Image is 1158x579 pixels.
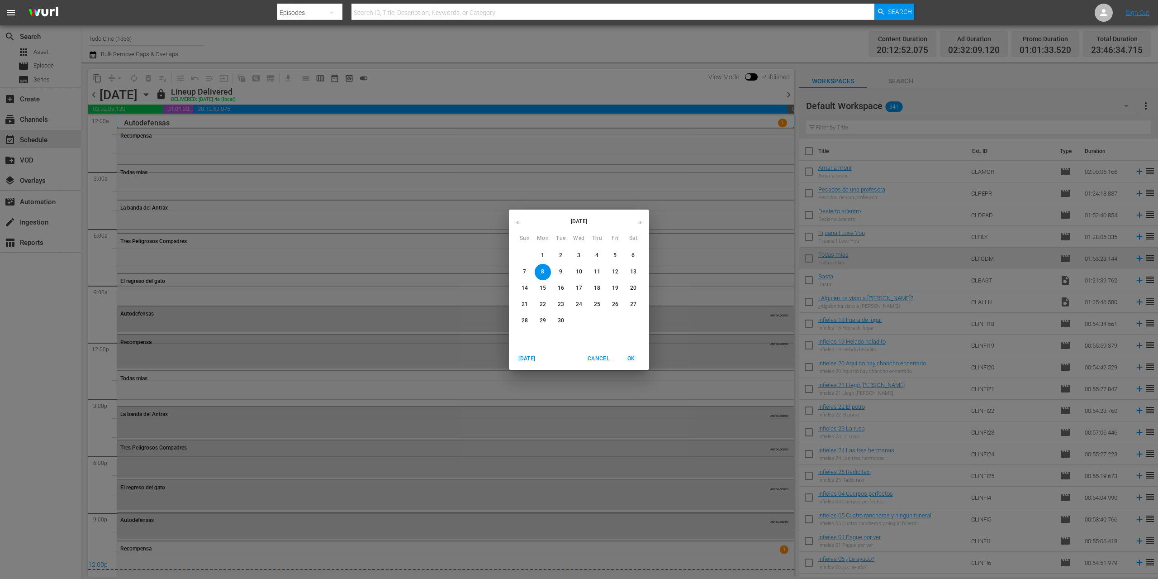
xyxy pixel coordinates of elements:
p: 11 [594,268,600,276]
a: Sign Out [1126,9,1149,16]
p: 7 [523,268,526,276]
span: Cancel [588,354,609,364]
img: ans4CAIJ8jUAAAAAAAAAAAAAAAAAAAAAAAAgQb4GAAAAAAAAAAAAAAAAAAAAAAAAJMjXAAAAAAAAAAAAAAAAAAAAAAAAgAT5G... [22,2,65,24]
span: OK [620,354,642,364]
p: 24 [576,301,582,308]
button: 16 [553,280,569,297]
button: 27 [625,297,641,313]
p: [DATE] [527,217,631,225]
span: [DATE] [516,354,538,364]
button: Cancel [584,351,613,366]
button: 26 [607,297,623,313]
button: 18 [589,280,605,297]
p: 28 [522,317,528,325]
p: 9 [559,268,562,276]
button: 23 [553,297,569,313]
span: Sat [625,234,641,243]
button: 7 [517,264,533,280]
button: 22 [535,297,551,313]
p: 2 [559,252,562,259]
button: 14 [517,280,533,297]
p: 13 [630,268,636,276]
p: 30 [558,317,564,325]
p: 18 [594,284,600,292]
p: 4 [595,252,598,259]
p: 22 [540,301,546,308]
button: 30 [553,313,569,329]
button: 21 [517,297,533,313]
p: 6 [631,252,635,259]
button: 15 [535,280,551,297]
span: Sun [517,234,533,243]
button: 12 [607,264,623,280]
p: 19 [612,284,618,292]
button: 4 [589,248,605,264]
span: Mon [535,234,551,243]
p: 3 [577,252,580,259]
p: 5 [613,252,617,259]
button: 24 [571,297,587,313]
p: 14 [522,284,528,292]
p: 29 [540,317,546,325]
button: 3 [571,248,587,264]
p: 23 [558,301,564,308]
p: 1 [541,252,544,259]
button: 20 [625,280,641,297]
p: 20 [630,284,636,292]
button: 8 [535,264,551,280]
button: 5 [607,248,623,264]
button: 1 [535,248,551,264]
p: 12 [612,268,618,276]
button: 17 [571,280,587,297]
p: 25 [594,301,600,308]
p: 10 [576,268,582,276]
button: 9 [553,264,569,280]
button: 19 [607,280,623,297]
p: 15 [540,284,546,292]
button: 6 [625,248,641,264]
button: 11 [589,264,605,280]
p: 27 [630,301,636,308]
span: menu [5,7,16,18]
button: 29 [535,313,551,329]
span: Search [888,4,912,20]
button: 25 [589,297,605,313]
button: 28 [517,313,533,329]
span: Fri [607,234,623,243]
span: Wed [571,234,587,243]
button: 13 [625,264,641,280]
p: 16 [558,284,564,292]
button: OK [617,351,645,366]
p: 17 [576,284,582,292]
p: 21 [522,301,528,308]
p: 26 [612,301,618,308]
span: Tue [553,234,569,243]
span: Thu [589,234,605,243]
button: [DATE] [513,351,541,366]
button: 2 [553,248,569,264]
button: 10 [571,264,587,280]
p: 8 [541,268,544,276]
